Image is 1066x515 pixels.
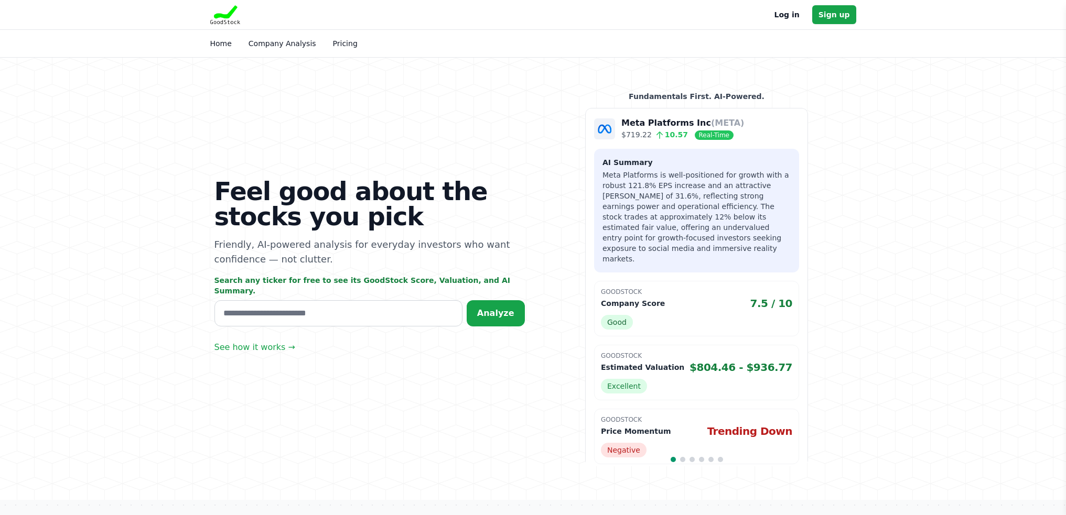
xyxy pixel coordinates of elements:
p: GoodStock [601,415,792,424]
p: Price Momentum [601,426,671,436]
img: Goodstock Logo [210,5,241,24]
a: Pricing [333,39,358,48]
a: Sign up [812,5,856,24]
span: Go to slide 1 [671,457,676,462]
span: Trending Down [707,424,792,439]
img: Company Logo [594,118,615,139]
a: Company Logo Meta Platforms Inc(META) $719.22 10.57 Real-Time AI Summary Meta Platforms is well-p... [585,108,808,477]
a: See how it works → [214,341,295,354]
p: Company Score [601,298,665,309]
p: Search any ticker for free to see its GoodStock Score, Valuation, and AI Summary. [214,275,525,296]
span: 7.5 / 10 [750,296,793,311]
span: Go to slide 3 [690,457,695,462]
p: Fundamentals First. AI-Powered. [585,91,808,102]
span: Go to slide 6 [718,457,723,462]
p: Meta Platforms Inc [621,117,744,129]
span: Real-Time [695,130,734,140]
span: Analyze [477,308,514,318]
span: (META) [711,118,745,128]
span: Negative [601,443,647,457]
h3: AI Summary [602,157,791,168]
a: Home [210,39,232,48]
span: Good [601,315,633,330]
p: GoodStock [601,288,792,296]
span: Go to slide 2 [680,457,685,462]
p: $719.22 [621,129,744,140]
h1: Feel good about the stocks you pick [214,179,525,229]
button: Analyze [467,300,525,326]
p: GoodStock [601,352,792,360]
p: Meta Platforms is well-positioned for growth with a robust 121.8% EPS increase and an attractive ... [602,170,791,264]
a: Log in [774,8,800,21]
p: Friendly, AI-powered analysis for everyday investors who want confidence — not clutter. [214,237,525,267]
span: 10.57 [652,130,688,139]
span: Go to slide 4 [699,457,704,462]
p: Estimated Valuation [601,362,684,372]
span: Excellent [601,379,647,393]
div: 1 / 6 [585,108,808,477]
a: Company Analysis [249,39,316,48]
span: Go to slide 5 [708,457,714,462]
span: $804.46 - $936.77 [690,360,792,375]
